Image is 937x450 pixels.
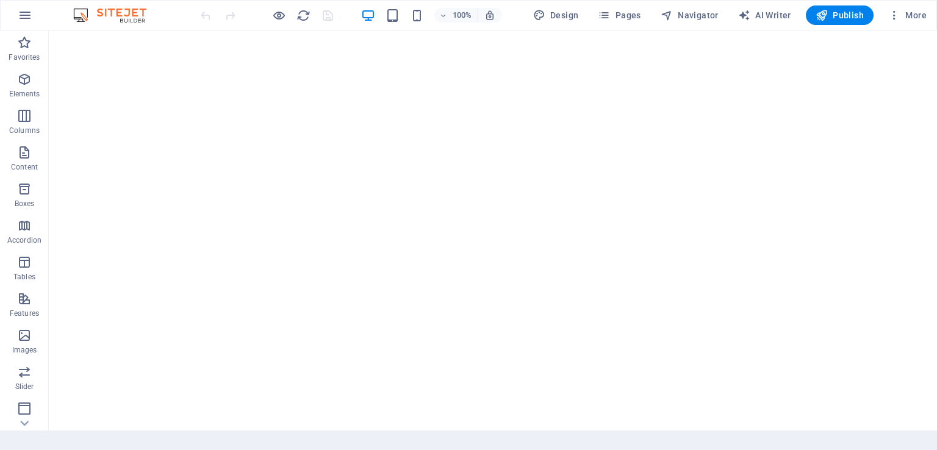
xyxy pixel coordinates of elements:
span: Publish [816,9,864,21]
button: reload [296,8,311,23]
button: Pages [593,5,645,25]
span: Navigator [661,9,719,21]
img: Editor Logo [70,8,162,23]
button: More [883,5,932,25]
span: AI Writer [738,9,791,21]
h6: 100% [453,8,472,23]
p: Slider [15,382,34,391]
button: 100% [434,8,478,23]
div: Design (Ctrl+Alt+Y) [528,5,584,25]
p: Tables [13,272,35,282]
i: Reload page [296,9,311,23]
span: Design [533,9,579,21]
button: Design [528,5,584,25]
button: AI Writer [733,5,796,25]
button: Navigator [656,5,723,25]
p: Features [10,309,39,318]
p: Boxes [15,199,35,209]
p: Columns [9,126,40,135]
i: On resize automatically adjust zoom level to fit chosen device. [484,10,495,21]
button: Click here to leave preview mode and continue editing [271,8,286,23]
span: More [888,9,927,21]
p: Images [12,345,37,355]
p: Favorites [9,52,40,62]
button: Publish [806,5,874,25]
p: Elements [9,89,40,99]
p: Content [11,162,38,172]
p: Accordion [7,235,41,245]
span: Pages [598,9,641,21]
